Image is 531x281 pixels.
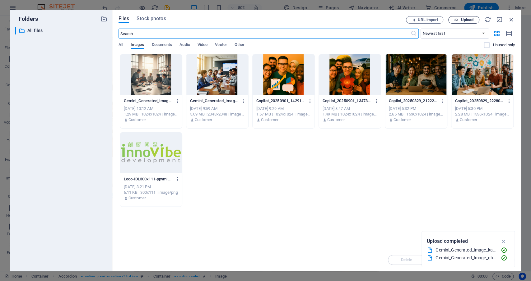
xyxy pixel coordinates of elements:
[119,41,123,50] span: All
[131,41,144,50] span: Images
[484,16,491,23] i: Reload
[427,237,468,245] p: Upload completed
[256,111,311,117] div: 1.57 MB | 1024x1024 | image/png
[508,16,515,23] i: Close
[124,184,178,190] div: [DATE] 3:21 PM
[461,18,473,22] span: Upload
[323,98,371,104] p: Copilot_20250901_134730-fZK_YdqYxguuxKelImxGDg.png
[448,16,479,24] button: Upload
[190,98,239,104] p: Gemini_Generated_Image_kavftvkavftvkavf-FUCH4pqV4OIg1nUQ62G6Bg.png
[15,15,38,23] p: Folders
[256,98,305,104] p: Copilot_20250901_142919-u58fLWYFYy-vNyZ0Fed5ZA.png
[124,98,173,104] p: Gemini_Generated_Image_qh1xlpqh1xlpqh1x-zYENLAOd7NR12U5k3fmU2w.png
[179,41,190,50] span: Audio
[406,16,443,24] button: URL import
[389,98,438,104] p: Copilot_20250829_212222-YBgZhR8I_g2NeOOus-Yb3Q.png
[124,106,178,111] div: [DATE] 10:12 AM
[137,15,166,22] span: Stock photos
[124,176,173,182] p: Logo-IDL300x111-ppymiLKTFKwbsq3vEDVgfg.png
[190,111,245,117] div: 5.09 MB | 2048x2048 | image/png
[389,111,443,117] div: 2.65 MB | 1536x1024 | image/png
[455,106,510,111] div: [DATE] 5:30 PM
[436,254,496,261] div: Gemini_Generated_Image_qh1xlpqh1xlpqh1x.png
[455,111,510,117] div: 2.28 MB | 1536x1024 | image/png
[436,247,496,254] div: Gemini_Generated_Image_kavftvkavftvkavf.png
[128,117,146,123] p: Customer
[496,16,503,23] i: Minimize
[195,117,212,123] p: Customer
[124,190,178,195] div: 6.11 KB | 300x111 | image/png
[100,16,107,22] i: Create new folder
[15,27,16,34] div: ​
[493,42,515,48] p: Displays only files that are not in use on the website. Files added during this session can still...
[418,18,438,22] span: URL import
[460,117,477,123] p: Customer
[389,106,443,111] div: [DATE] 5:32 PM
[327,117,345,123] p: Customer
[119,15,129,22] span: Files
[151,41,172,50] span: Documents
[198,41,207,50] span: Video
[235,41,245,50] span: Other
[323,106,377,111] div: [DATE] 8:47 AM
[256,106,311,111] div: [DATE] 9:29 AM
[261,117,278,123] p: Customer
[124,111,178,117] div: 1.29 MB | 1024x1024 | image/png
[455,98,504,104] p: Copilot_20250829_222807-ewLdfxavo0raIExLxbXreQ.png
[323,111,377,117] div: 1.49 MB | 1024x1024 | image/png
[190,106,245,111] div: [DATE] 9:59 AM
[215,41,227,50] span: Vector
[128,195,146,201] p: Customer
[394,117,411,123] p: Customer
[119,29,411,39] input: Search
[27,27,96,34] p: All files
